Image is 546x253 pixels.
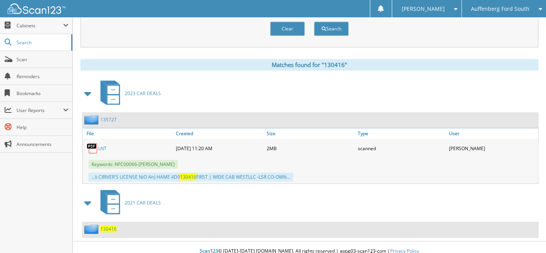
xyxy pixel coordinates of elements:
span: Reminders [17,73,68,80]
img: folder2.png [84,224,100,234]
div: ...Ii CIRIVER'S LICENSE NiO Ah) HAME 4D9 FIRST | WIDE CAB WESTLLC -LSR CO-OWN... [88,173,293,181]
span: User Reports [17,107,63,114]
span: Help [17,124,68,131]
span: Keywords: NFC00066-[PERSON_NAME] [88,160,178,169]
img: PDF.png [87,142,98,154]
a: 135727 [100,116,117,123]
span: Cabinets [17,22,63,29]
button: Search [314,22,349,36]
div: [DATE] 11:20 AM [174,141,265,156]
a: Created [174,128,265,139]
a: User [447,128,538,139]
span: 2023 CAR DEALS [125,90,161,97]
span: 2021 CAR DEALS [125,199,161,206]
a: File [83,128,174,139]
span: Search [17,39,67,46]
span: 130416 [180,174,196,180]
a: 130416 [100,226,117,232]
span: Scan [17,56,68,63]
a: LNT [98,145,107,152]
span: [PERSON_NAME] [401,7,444,11]
img: folder2.png [84,115,100,124]
a: Type [356,128,447,139]
div: [PERSON_NAME] [447,141,538,156]
div: 2MB [265,141,356,156]
span: Auffenberg Ford South [471,7,529,11]
span: Bookmarks [17,90,68,97]
button: Clear [270,22,305,36]
div: Matches found for "130416" [80,59,538,70]
div: scanned [356,141,447,156]
a: 2021 CAR DEALS [96,188,161,218]
a: 2023 CAR DEALS [96,78,161,109]
img: scan123-logo-white.svg [8,3,65,14]
span: Announcements [17,141,68,147]
a: Size [265,128,356,139]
